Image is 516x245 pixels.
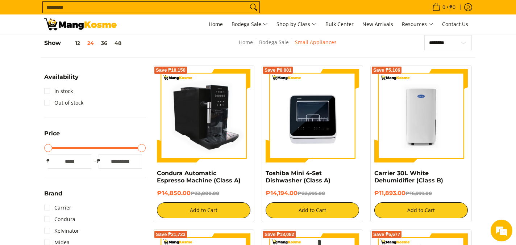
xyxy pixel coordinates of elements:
[232,20,268,29] span: Bodega Sale
[44,191,62,202] summary: Open
[374,69,468,162] img: carrier-30-liter-dehumidier-premium-full-view-mang-kosme
[402,20,433,29] span: Resources
[297,190,325,196] del: ₱22,995.00
[295,39,337,46] a: Small Appliances
[359,14,397,34] a: New Arrivals
[95,157,102,165] span: ₱
[44,191,62,197] span: Brand
[38,41,122,50] div: Chat with us now
[322,14,357,34] a: Bulk Center
[157,69,250,162] img: Condura Automatic Espresso Machine (Class A) - 0
[430,3,458,11] span: •
[273,14,320,34] a: Shop by Class
[44,202,71,214] a: Carrier
[265,232,294,237] span: Save ₱18,082
[111,40,125,46] button: 48
[84,40,97,46] button: 24
[374,170,443,184] a: Carrier 30L White Dehumidifier (Class B)
[97,40,111,46] button: 36
[438,14,472,34] a: Contact Us
[373,232,400,237] span: Save ₱6,677
[157,190,250,197] h6: ₱14,850.00
[156,68,186,72] span: Save ₱18,150
[44,131,60,142] summary: Open
[325,21,354,28] span: Bulk Center
[276,20,317,29] span: Shop by Class
[265,68,292,72] span: Save ₱8,801
[44,39,125,47] h5: Show
[188,38,387,54] nav: Breadcrumbs
[44,74,79,80] span: Availability
[373,68,400,72] span: Save ₱5,106
[266,170,330,184] a: Toshiba Mini 4-Set Dishwasher (Class A)
[405,190,432,196] del: ₱16,999.00
[44,131,60,136] span: Price
[374,202,468,218] button: Add to Cart
[362,21,393,28] span: New Arrivals
[4,166,138,191] textarea: Type your message and hit 'Enter'
[61,40,84,46] button: 12
[239,39,253,46] a: Home
[441,5,446,10] span: 0
[44,74,79,85] summary: Open
[398,14,437,34] a: Resources
[157,170,241,184] a: Condura Automatic Espresso Machine (Class A)
[44,157,51,165] span: ₱
[44,97,83,109] a: Out of stock
[266,190,359,197] h6: ₱14,194.00
[191,190,219,196] del: ₱33,000.00
[266,69,359,162] img: Toshiba Mini 4-Set Dishwasher (Class A)
[119,4,136,21] div: Minimize live chat window
[44,18,117,30] img: Small Appliances l Mang Kosme: Home Appliances Warehouse Sale
[266,202,359,218] button: Add to Cart
[156,232,186,237] span: Save ₱21,723
[228,14,271,34] a: Bodega Sale
[205,14,226,34] a: Home
[124,14,472,34] nav: Main Menu
[374,190,468,197] h6: ₱11,893.00
[248,2,259,13] button: Search
[209,21,223,28] span: Home
[42,75,100,148] span: We're online!
[44,214,75,225] a: Condura
[448,5,457,10] span: ₱0
[44,225,79,237] a: Kelvinator
[259,39,289,46] a: Bodega Sale
[442,21,468,28] span: Contact Us
[44,85,73,97] a: In stock
[157,202,250,218] button: Add to Cart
